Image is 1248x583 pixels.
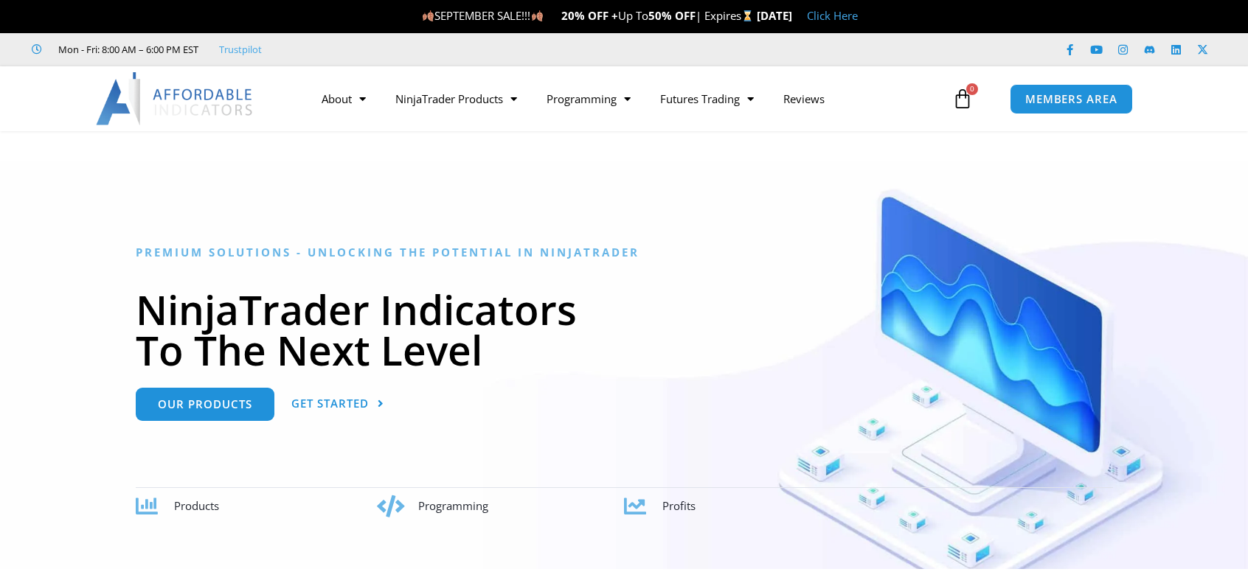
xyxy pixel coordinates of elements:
[1025,94,1117,105] span: MEMBERS AREA
[645,82,769,116] a: Futures Trading
[532,82,645,116] a: Programming
[136,289,1113,370] h1: NinjaTrader Indicators To The Next Level
[757,8,792,23] strong: [DATE]
[930,77,995,120] a: 0
[769,82,839,116] a: Reviews
[55,41,198,58] span: Mon - Fri: 8:00 AM – 6:00 PM EST
[422,8,756,23] span: SEPTEMBER SALE!!! Up To | Expires
[174,498,219,513] span: Products
[291,398,369,409] span: Get Started
[158,399,252,410] span: Our Products
[307,82,949,116] nav: Menu
[532,10,543,21] img: 🍂
[423,10,434,21] img: 🍂
[307,82,381,116] a: About
[136,245,1113,259] h6: Premium Solutions - Unlocking the Potential in NinjaTrader
[742,10,753,21] img: ⌛
[648,8,696,23] strong: 50% OFF
[662,498,696,513] span: Profits
[136,388,274,421] a: Our Products
[96,72,254,125] img: LogoAI | Affordable Indicators – NinjaTrader
[219,41,262,58] a: Trustpilot
[291,388,384,421] a: Get Started
[418,498,488,513] span: Programming
[561,8,618,23] strong: 20% OFF +
[381,82,532,116] a: NinjaTrader Products
[1010,84,1133,114] a: MEMBERS AREA
[966,83,978,95] span: 0
[807,8,858,23] a: Click Here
